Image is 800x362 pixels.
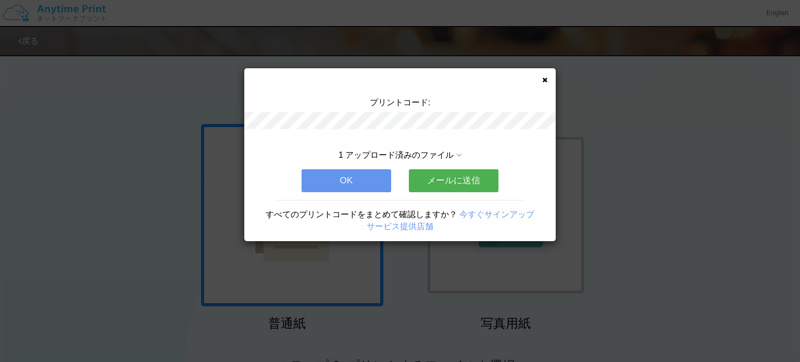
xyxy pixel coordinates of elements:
[339,151,454,159] span: 1 アップロード済みのファイル
[266,210,457,219] span: すべてのプリントコードをまとめて確認しますか？
[459,210,534,219] a: 今すぐサインアップ
[302,169,391,192] button: OK
[370,98,430,107] span: プリントコード:
[367,222,433,231] a: サービス提供店舗
[409,169,498,192] button: メールに送信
